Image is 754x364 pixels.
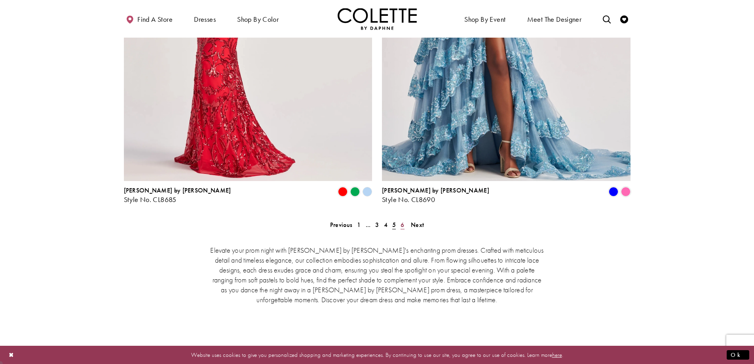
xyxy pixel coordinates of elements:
span: Next [411,221,424,229]
span: 4 [384,221,387,229]
span: [PERSON_NAME] by [PERSON_NAME] [124,186,231,194]
a: Prev Page [328,219,355,231]
span: Style No. CL8685 [124,195,177,204]
a: Toggle search [601,8,613,30]
a: Visit Home Page [338,8,417,30]
div: Colette by Daphne Style No. CL8690 [382,187,489,204]
span: Shop by color [237,15,279,23]
div: Colette by Daphne Style No. CL8685 [124,187,231,204]
a: Find a store [124,8,175,30]
span: 3 [375,221,379,229]
span: 1 [357,221,361,229]
img: Colette by Daphne [338,8,417,30]
button: Submit Dialog [727,350,749,360]
span: Style No. CL8690 [382,195,435,204]
a: 6 [398,219,406,231]
a: 1 [355,219,363,231]
a: Next Page [408,219,426,231]
span: Previous [330,221,352,229]
a: 4 [382,219,390,231]
p: Website uses cookies to give you personalized shopping and marketing experiences. By continuing t... [57,349,697,360]
a: ... [363,219,373,231]
a: Check Wishlist [618,8,630,30]
span: Meet the designer [527,15,582,23]
p: Elevate your prom night with [PERSON_NAME] by [PERSON_NAME]'s enchanting prom dresses. Crafted wi... [209,245,545,305]
i: Emerald [350,187,360,196]
i: Periwinkle [363,187,372,196]
span: Current page [390,219,398,231]
span: 5 [392,221,396,229]
span: ... [366,221,371,229]
span: Shop By Event [464,15,505,23]
span: Dresses [194,15,216,23]
span: Shop by color [235,8,281,30]
span: [PERSON_NAME] by [PERSON_NAME] [382,186,489,194]
i: Blue [609,187,618,196]
span: Shop By Event [462,8,507,30]
a: Meet the designer [525,8,584,30]
span: 6 [401,221,404,229]
i: Pink [621,187,631,196]
button: Close Dialog [5,348,18,362]
a: 3 [373,219,381,231]
i: Red [338,187,348,196]
span: Find a store [137,15,173,23]
span: Dresses [192,8,218,30]
a: here [552,351,562,358]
